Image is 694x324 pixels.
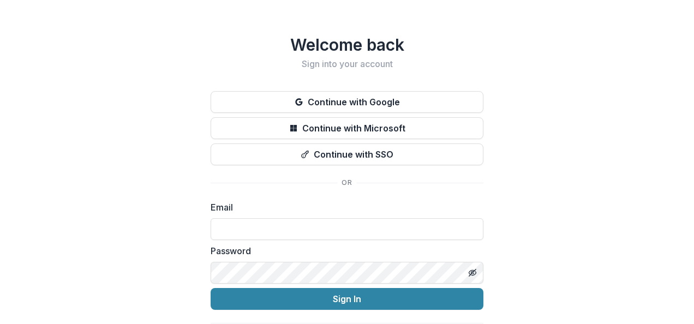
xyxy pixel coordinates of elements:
button: Continue with Google [211,91,483,113]
label: Email [211,201,477,214]
h2: Sign into your account [211,59,483,69]
button: Toggle password visibility [464,264,481,281]
button: Sign In [211,288,483,310]
button: Continue with Microsoft [211,117,483,139]
h1: Welcome back [211,35,483,55]
button: Continue with SSO [211,143,483,165]
label: Password [211,244,477,257]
